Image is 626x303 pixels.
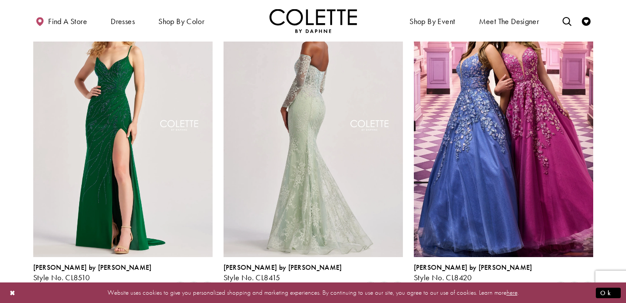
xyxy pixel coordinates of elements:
[158,17,204,26] span: Shop by color
[409,17,455,26] span: Shop By Event
[111,17,135,26] span: Dresses
[569,282,580,293] i: Pink
[33,263,152,272] span: [PERSON_NAME] by [PERSON_NAME]
[479,17,539,26] span: Meet the designer
[392,282,403,293] i: Pink
[48,17,87,26] span: Find a store
[414,264,532,282] div: Colette by Daphne Style No. CL8420
[477,9,542,33] a: Meet the designer
[224,272,280,282] span: Style No. CL8415
[596,287,621,298] button: Submit Dialog
[560,9,574,33] a: Toggle search
[269,9,357,33] img: Colette by Daphne
[365,282,376,293] i: Light Sage
[175,282,185,293] i: Emerald
[414,272,472,282] span: Style No. CL8420
[63,287,563,299] p: Website uses cookies to give you personalized shopping and marketing experiences. By continuing t...
[224,264,342,282] div: Colette by Daphne Style No. CL8415
[379,282,389,293] i: Black
[156,9,206,33] span: Shop by color
[33,264,152,282] div: Colette by Daphne Style No. CL8510
[108,9,137,33] span: Dresses
[507,288,518,297] a: here
[414,263,532,272] span: [PERSON_NAME] by [PERSON_NAME]
[407,9,457,33] span: Shop By Event
[580,9,593,33] a: Check Wishlist
[556,282,566,293] i: Periwinkle
[33,9,89,33] a: Find a store
[224,263,342,272] span: [PERSON_NAME] by [PERSON_NAME]
[5,285,20,300] button: Close Dialog
[583,282,593,293] i: Jade
[269,9,357,33] a: Visit Home Page
[189,282,199,293] i: Black
[33,272,90,282] span: Style No. CL8510
[202,282,213,293] i: Pink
